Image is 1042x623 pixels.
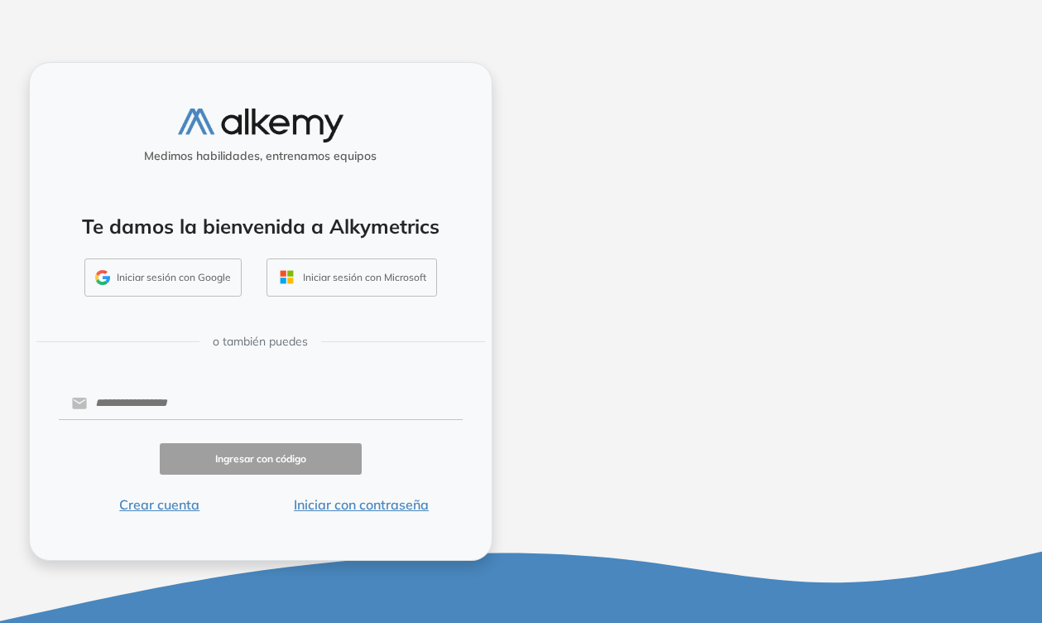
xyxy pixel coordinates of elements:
[36,149,485,163] h5: Medimos habilidades, entrenamos equipos
[95,270,110,285] img: GMAIL_ICON
[959,543,1042,623] div: Widget de chat
[84,258,242,297] button: Iniciar sesión con Google
[59,495,261,514] button: Crear cuenta
[178,109,343,142] img: logo-alkemy
[267,258,437,297] button: Iniciar sesión con Microsoft
[277,268,296,287] img: OUTLOOK_ICON
[51,215,470,239] h4: Te damos la bienvenida a Alkymetrics
[160,443,362,476] button: Ingresar con código
[959,543,1042,623] iframe: Chat Widget
[213,333,308,350] span: o también puedes
[261,495,463,514] button: Iniciar con contraseña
